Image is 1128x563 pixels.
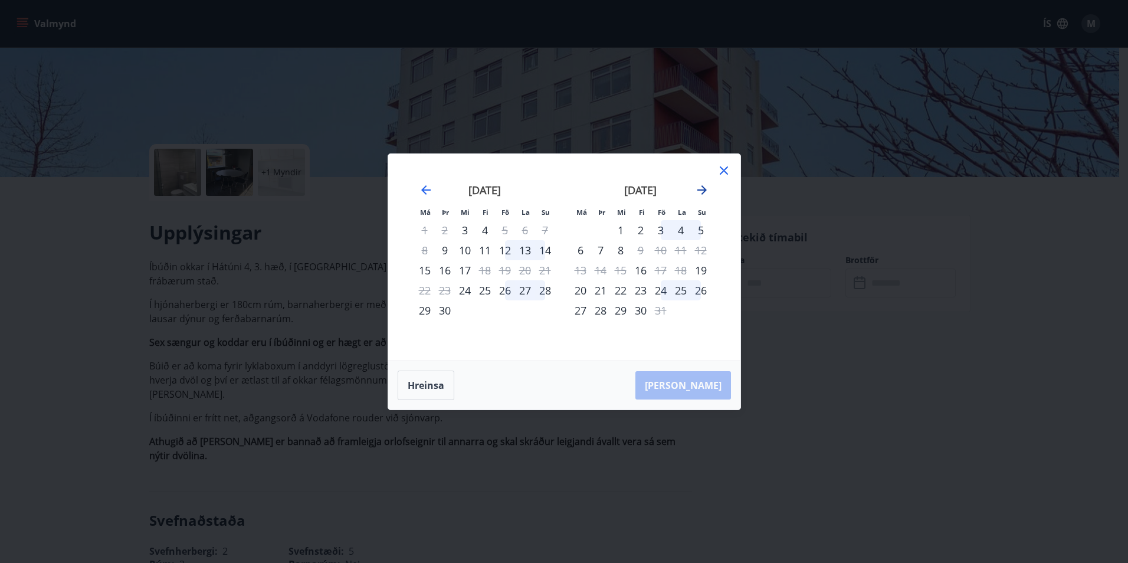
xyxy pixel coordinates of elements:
[435,280,455,300] td: Not available. þriðjudagur, 23. september 2025
[631,300,651,320] div: 30
[671,280,691,300] td: Choose laugardagur, 25. október 2025 as your check-in date. It’s available.
[475,240,495,260] div: 11
[651,260,671,280] div: Aðeins útritun í boði
[515,240,535,260] div: 13
[691,220,711,240] td: Choose sunnudagur, 5. október 2025 as your check-in date. It’s available.
[435,300,455,320] td: Choose þriðjudagur, 30. september 2025 as your check-in date. It’s available.
[651,240,671,260] td: Not available. föstudagur, 10. október 2025
[535,240,555,260] td: Choose sunnudagur, 14. september 2025 as your check-in date. It’s available.
[415,300,435,320] div: 29
[535,220,555,240] td: Not available. sunnudagur, 7. september 2025
[495,280,515,300] td: Choose föstudagur, 26. september 2025 as your check-in date. It’s available.
[435,220,455,240] td: Not available. þriðjudagur, 2. september 2025
[631,260,651,280] div: Aðeins innritun í boði
[611,280,631,300] td: Choose miðvikudagur, 22. október 2025 as your check-in date. It’s available.
[570,300,591,320] td: Choose mánudagur, 27. október 2025 as your check-in date. It’s available.
[631,300,651,320] td: Choose fimmtudagur, 30. október 2025 as your check-in date. It’s available.
[591,240,611,260] div: 7
[415,220,435,240] td: Not available. mánudagur, 1. september 2025
[415,260,435,280] div: 15
[671,280,691,300] div: 25
[631,220,651,240] div: 2
[671,240,691,260] td: Not available. laugardagur, 11. október 2025
[402,168,726,346] div: Calendar
[691,280,711,300] div: 26
[691,240,711,260] td: Not available. sunnudagur, 12. október 2025
[475,240,495,260] td: Choose fimmtudagur, 11. september 2025 as your check-in date. It’s available.
[591,300,611,320] td: Choose þriðjudagur, 28. október 2025 as your check-in date. It’s available.
[398,371,454,400] button: Hreinsa
[515,280,535,300] div: 27
[678,208,686,217] small: La
[435,240,455,260] div: Aðeins innritun í boði
[617,208,626,217] small: Mi
[455,280,475,300] div: Aðeins innritun í boði
[475,220,495,240] td: Choose fimmtudagur, 4. september 2025 as your check-in date. It’s available.
[611,240,631,260] div: 8
[495,260,515,280] td: Not available. föstudagur, 19. september 2025
[435,260,455,280] div: 16
[611,300,631,320] div: 29
[651,280,671,300] div: 24
[461,208,470,217] small: Mi
[495,280,515,300] div: 26
[695,183,709,197] div: Move forward to switch to the next month.
[651,300,671,320] td: Not available. föstudagur, 31. október 2025
[611,260,631,280] td: Not available. miðvikudagur, 15. október 2025
[631,240,651,260] td: Not available. fimmtudagur, 9. október 2025
[691,260,711,280] td: Choose sunnudagur, 19. október 2025 as your check-in date. It’s available.
[515,220,535,240] td: Not available. laugardagur, 6. september 2025
[624,183,657,197] strong: [DATE]
[576,208,587,217] small: Má
[475,260,495,280] div: Aðeins útritun í boði
[455,260,475,280] td: Choose miðvikudagur, 17. september 2025 as your check-in date. It’s available.
[455,240,475,260] div: 10
[435,300,455,320] div: 30
[570,240,591,260] div: 6
[475,280,495,300] td: Choose fimmtudagur, 25. september 2025 as your check-in date. It’s available.
[631,280,651,300] div: 23
[415,280,435,300] td: Not available. mánudagur, 22. september 2025
[420,208,431,217] small: Má
[598,208,605,217] small: Þr
[495,220,515,240] td: Not available. föstudagur, 5. september 2025
[611,280,631,300] div: 22
[570,260,591,280] td: Not available. mánudagur, 13. október 2025
[415,300,435,320] td: Choose mánudagur, 29. september 2025 as your check-in date. It’s available.
[419,183,433,197] div: Move backward to switch to the previous month.
[591,280,611,300] div: 21
[651,300,671,320] div: Aðeins útritun í boði
[515,280,535,300] td: Choose laugardagur, 27. september 2025 as your check-in date. It’s available.
[651,280,671,300] td: Choose föstudagur, 24. október 2025 as your check-in date. It’s available.
[651,260,671,280] td: Not available. föstudagur, 17. október 2025
[515,240,535,260] td: Choose laugardagur, 13. september 2025 as your check-in date. It’s available.
[631,240,651,260] div: Aðeins útritun í boði
[495,240,515,260] div: 12
[691,260,711,280] div: Aðeins innritun í boði
[495,220,515,240] div: Aðeins útritun í boði
[435,240,455,260] td: Choose þriðjudagur, 9. september 2025 as your check-in date. It’s available.
[475,260,495,280] td: Not available. fimmtudagur, 18. september 2025
[455,220,475,240] div: Aðeins innritun í boði
[671,220,691,240] td: Choose laugardagur, 4. október 2025 as your check-in date. It’s available.
[542,208,550,217] small: Su
[631,220,651,240] td: Choose fimmtudagur, 2. október 2025 as your check-in date. It’s available.
[455,280,475,300] td: Choose miðvikudagur, 24. september 2025 as your check-in date. It’s available.
[591,260,611,280] td: Not available. þriðjudagur, 14. október 2025
[570,240,591,260] td: Choose mánudagur, 6. október 2025 as your check-in date. It’s available.
[639,208,645,217] small: Fi
[455,240,475,260] td: Choose miðvikudagur, 10. september 2025 as your check-in date. It’s available.
[455,220,475,240] td: Choose miðvikudagur, 3. september 2025 as your check-in date. It’s available.
[435,260,455,280] td: Choose þriðjudagur, 16. september 2025 as your check-in date. It’s available.
[611,220,631,240] td: Choose miðvikudagur, 1. október 2025 as your check-in date. It’s available.
[442,208,449,217] small: Þr
[631,280,651,300] td: Choose fimmtudagur, 23. október 2025 as your check-in date. It’s available.
[483,208,488,217] small: Fi
[611,220,631,240] div: 1
[535,240,555,260] div: 14
[475,280,495,300] div: 25
[535,280,555,300] td: Choose sunnudagur, 28. september 2025 as your check-in date. It’s available.
[658,208,665,217] small: Fö
[515,260,535,280] td: Not available. laugardagur, 20. september 2025
[691,220,711,240] div: 5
